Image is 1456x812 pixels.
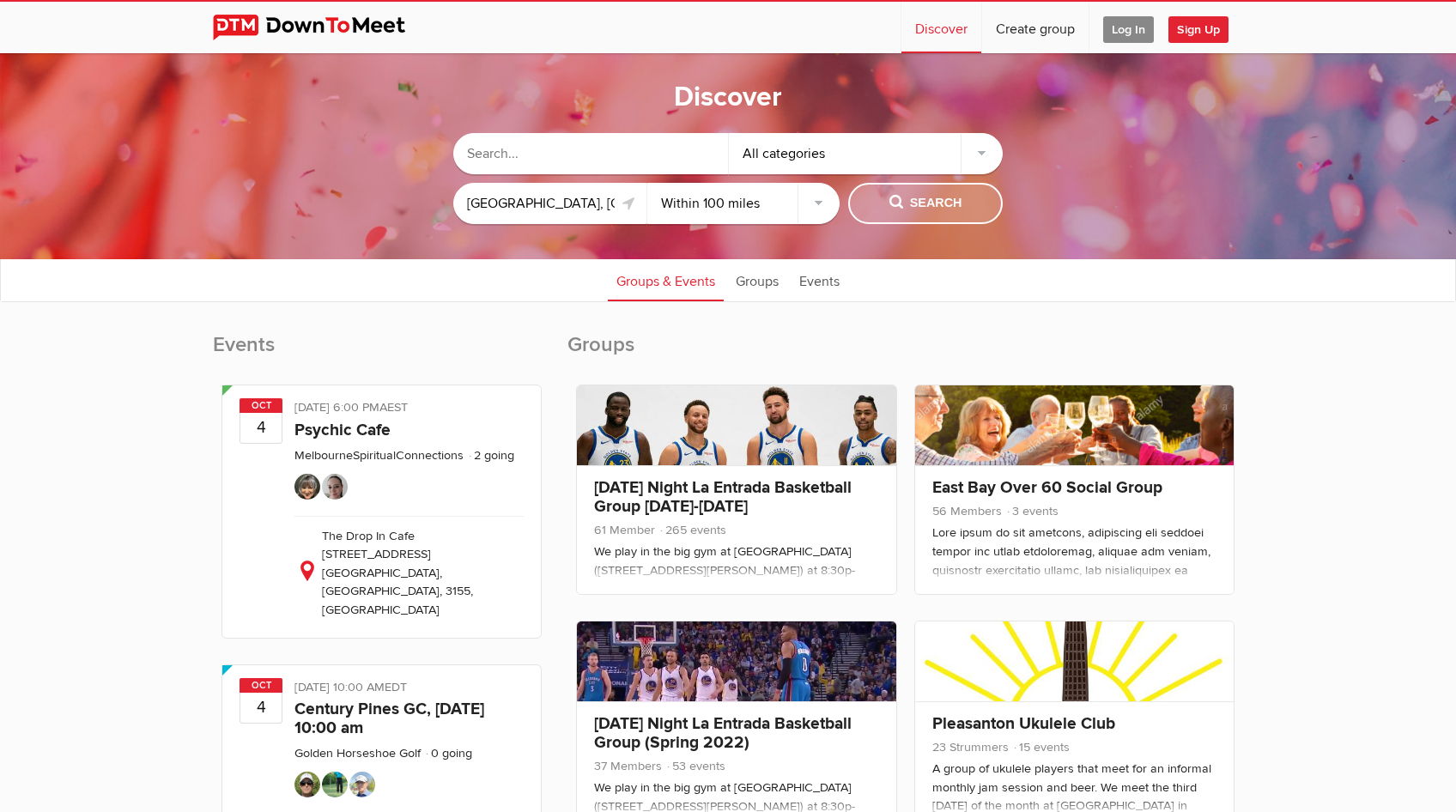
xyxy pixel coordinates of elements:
[1089,2,1168,53] a: Log In
[424,746,472,760] li: 0 going
[608,258,724,301] a: Groups & Events
[658,523,726,537] span: 265 events
[294,398,524,421] div: [DATE] 6:00 PM
[240,678,282,693] span: Oct
[982,2,1089,53] a: Create group
[791,258,848,301] a: Events
[213,331,550,376] h2: Events
[1005,504,1059,518] span: 3 events
[213,15,432,40] img: DownToMeet
[889,194,962,213] span: Search
[1012,740,1070,754] span: 15 events
[901,2,981,53] a: Discover
[294,474,320,500] img: Maria Vi
[294,746,421,760] a: Golden Horseshoe Golf
[322,474,348,500] img: ErosNewman
[932,713,1115,734] a: Pleasanton Ukulele Club
[594,523,655,537] span: 61 Member
[729,133,1004,174] div: All categories
[294,699,484,738] a: Century Pines GC, [DATE] 10:00 am
[932,504,1002,518] span: 56 Members
[294,678,524,700] div: [DATE] 10:00 AM
[467,448,514,463] li: 2 going
[240,398,282,413] span: Oct
[674,80,782,116] h1: Discover
[594,477,852,517] a: [DATE] Night La Entrada Basketball Group [DATE]-[DATE]
[594,759,662,773] span: 37 Members
[294,420,391,440] a: Psychic Cafe
[379,400,408,415] span: Australia/Melbourne
[665,759,725,773] span: 53 events
[385,680,407,694] span: America/Toronto
[294,448,464,463] a: MelbourneSpiritualConnections
[349,772,375,797] img: Mike N
[567,331,1243,376] h2: Groups
[453,183,646,224] input: Location or ZIP-Code
[240,412,282,443] b: 4
[1103,16,1154,43] span: Log In
[848,183,1003,224] button: Search
[932,477,1162,498] a: East Bay Over 60 Social Group
[322,529,473,617] span: The Drop In Cafe [STREET_ADDRESS] [GEOGRAPHIC_DATA], [GEOGRAPHIC_DATA], 3155, [GEOGRAPHIC_DATA]
[294,772,320,797] img: Darin J
[453,133,728,174] input: Search...
[727,258,787,301] a: Groups
[1168,16,1228,43] span: Sign Up
[322,772,348,797] img: Casemaker
[594,713,852,753] a: [DATE] Night La Entrada Basketball Group (Spring 2022)
[932,740,1009,754] span: 23 Strummers
[1168,2,1242,53] a: Sign Up
[240,692,282,723] b: 4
